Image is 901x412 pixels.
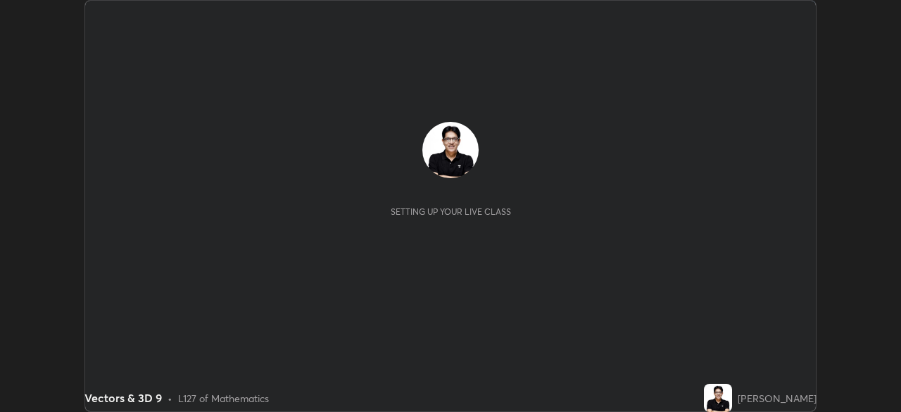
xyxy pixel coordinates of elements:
img: 6d797e2ea09447509fc7688242447a06.jpg [704,384,732,412]
div: L127 of Mathematics [178,391,269,406]
div: • [168,391,172,406]
img: 6d797e2ea09447509fc7688242447a06.jpg [422,122,479,178]
div: [PERSON_NAME] [738,391,817,406]
div: Vectors & 3D 9 [84,389,162,406]
div: Setting up your live class [391,206,511,217]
